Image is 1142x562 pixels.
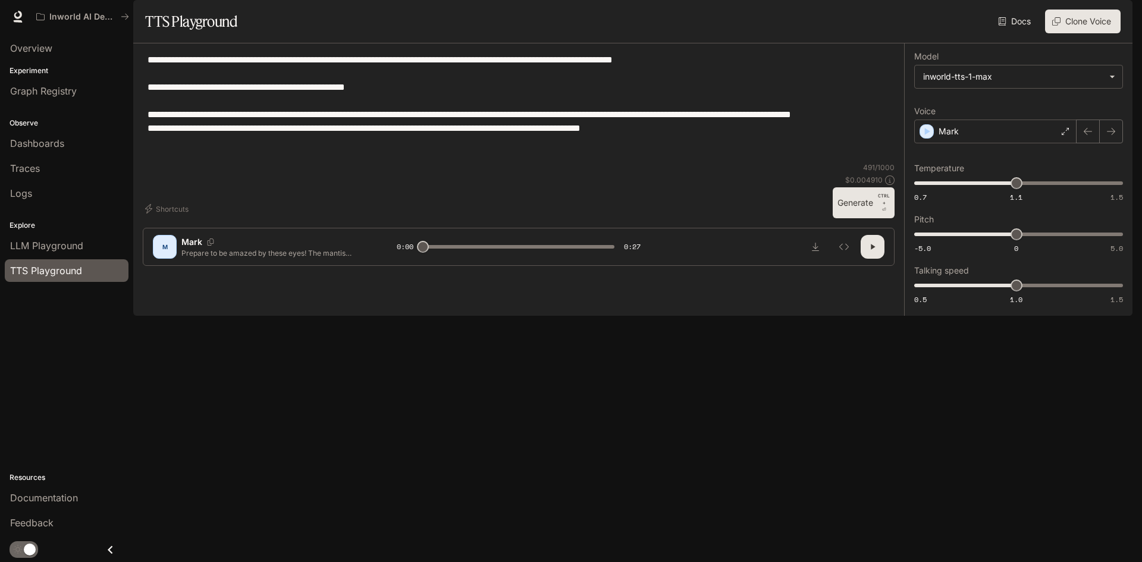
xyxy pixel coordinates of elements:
[914,243,931,253] span: -5.0
[914,192,927,202] span: 0.7
[1014,243,1018,253] span: 0
[143,199,193,218] button: Shortcuts
[914,294,927,304] span: 0.5
[804,235,827,259] button: Download audio
[914,164,964,172] p: Temperature
[31,5,134,29] button: All workspaces
[996,10,1036,33] a: Docs
[1010,192,1022,202] span: 1.1
[914,215,934,224] p: Pitch
[1110,294,1123,304] span: 1.5
[202,238,219,246] button: Copy Voice ID
[914,266,969,275] p: Talking speed
[1110,243,1123,253] span: 5.0
[145,10,237,33] h1: TTS Playground
[1045,10,1121,33] button: Clone Voice
[915,65,1122,88] div: inworld-tts-1-max
[833,187,895,218] button: GenerateCTRL +⏎
[624,241,641,253] span: 0:27
[832,235,856,259] button: Inspect
[181,248,368,258] p: Prepare to be amazed by these eyes! The mantis shrimp has the most complex eyes in the animal kin...
[1110,192,1123,202] span: 1.5
[181,236,202,248] p: Mark
[155,237,174,256] div: M
[878,192,890,206] p: CTRL +
[914,107,936,115] p: Voice
[878,192,890,214] p: ⏎
[923,71,1103,83] div: inworld-tts-1-max
[914,52,939,61] p: Model
[939,125,959,137] p: Mark
[49,12,116,22] p: Inworld AI Demos
[1010,294,1022,304] span: 1.0
[397,241,413,253] span: 0:00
